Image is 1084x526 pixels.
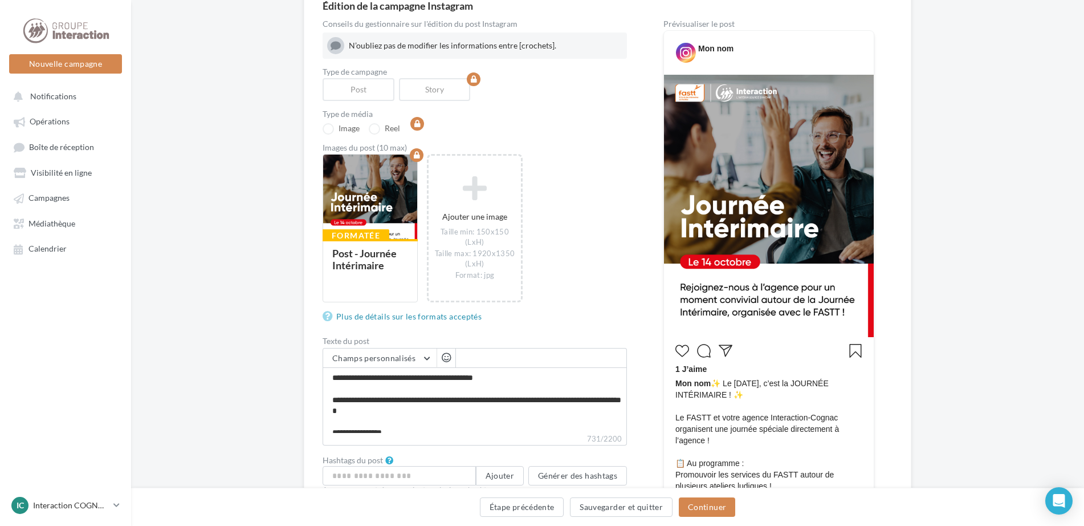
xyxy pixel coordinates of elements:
[480,497,564,517] button: Étape précédente
[697,344,711,358] svg: Commenter
[332,353,415,363] span: Champs personnalisés
[7,111,124,131] a: Opérations
[528,466,627,485] button: Générer des hashtags
[323,110,627,118] label: Type de média
[323,485,627,496] div: Appuyer sur entrée pour ajouter plusieurs hashtags
[332,247,397,272] div: Post - Journée Intérimaire
[323,68,627,76] label: Type de campagne
[28,244,67,254] span: Calendrier
[663,20,874,28] div: Prévisualiser le post
[28,219,75,228] span: Médiathèque
[323,337,627,345] label: Texte du post
[675,379,711,388] span: Mon nom
[675,363,862,378] div: 1 J’aime
[849,344,862,358] svg: Enregistrer
[7,187,124,208] a: Campagnes
[30,117,70,127] span: Opérations
[570,497,673,517] button: Sauvegarder et quitter
[30,91,76,101] span: Notifications
[323,144,627,152] div: Images du post (10 max)
[323,349,437,368] button: Champs personnalisés
[698,43,733,54] div: Mon nom
[7,162,124,183] a: Visibilité en ligne
[323,310,486,323] a: Plus de détails sur les formats acceptés
[17,500,24,511] span: IC
[323,229,389,242] div: Formatée
[349,40,622,51] div: N’oubliez pas de modifier les informations entre [crochets].
[9,495,122,516] a: IC Interaction COGNAC
[1045,487,1073,515] div: Open Intercom Messenger
[33,500,109,511] p: Interaction COGNAC
[323,456,383,464] label: Hashtags du post
[28,193,70,203] span: Campagnes
[7,238,124,258] a: Calendrier
[323,20,627,28] div: Conseils du gestionnaire sur l'édition du post Instagram
[29,142,94,152] span: Boîte de réception
[323,433,627,446] label: 731/2200
[7,136,124,157] a: Boîte de réception
[9,54,122,74] button: Nouvelle campagne
[323,1,893,11] div: Édition de la campagne Instagram
[679,497,735,517] button: Continuer
[7,86,120,106] button: Notifications
[31,168,92,177] span: Visibilité en ligne
[7,213,124,233] a: Médiathèque
[675,344,689,358] svg: J’aime
[719,344,732,358] svg: Partager la publication
[476,466,524,485] button: Ajouter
